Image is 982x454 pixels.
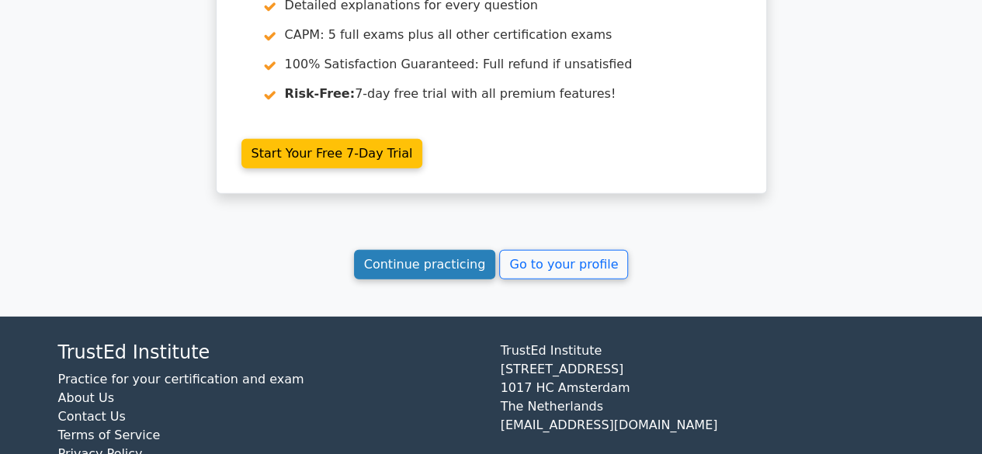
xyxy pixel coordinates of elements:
a: Go to your profile [499,250,628,279]
a: Terms of Service [58,428,161,442]
h4: TrustEd Institute [58,341,482,364]
a: About Us [58,390,114,405]
a: Practice for your certification and exam [58,372,304,386]
a: Continue practicing [354,250,496,279]
a: Start Your Free 7-Day Trial [241,139,423,168]
a: Contact Us [58,409,126,424]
